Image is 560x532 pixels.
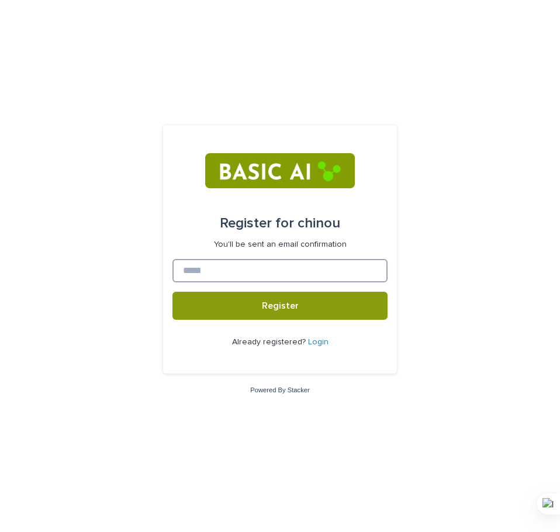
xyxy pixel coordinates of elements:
span: Already registered? [232,338,308,346]
a: Login [308,338,329,346]
p: You'll be sent an email confirmation [214,240,347,250]
div: chinou [220,207,340,240]
img: RtIB8pj2QQiOZo6waziI [205,153,354,188]
span: Register for [220,216,294,230]
a: Powered By Stacker [250,386,309,393]
button: Register [172,292,388,320]
span: Register [262,301,299,310]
